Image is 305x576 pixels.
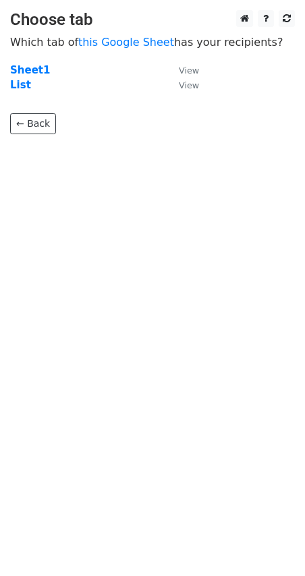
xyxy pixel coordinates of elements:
small: View [179,80,199,90]
a: this Google Sheet [78,36,174,49]
a: List [10,79,31,91]
a: ← Back [10,113,56,134]
p: Which tab of has your recipients? [10,35,295,49]
a: View [165,64,199,76]
a: View [165,79,199,91]
h3: Choose tab [10,10,295,30]
a: Sheet1 [10,64,50,76]
small: View [179,65,199,76]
